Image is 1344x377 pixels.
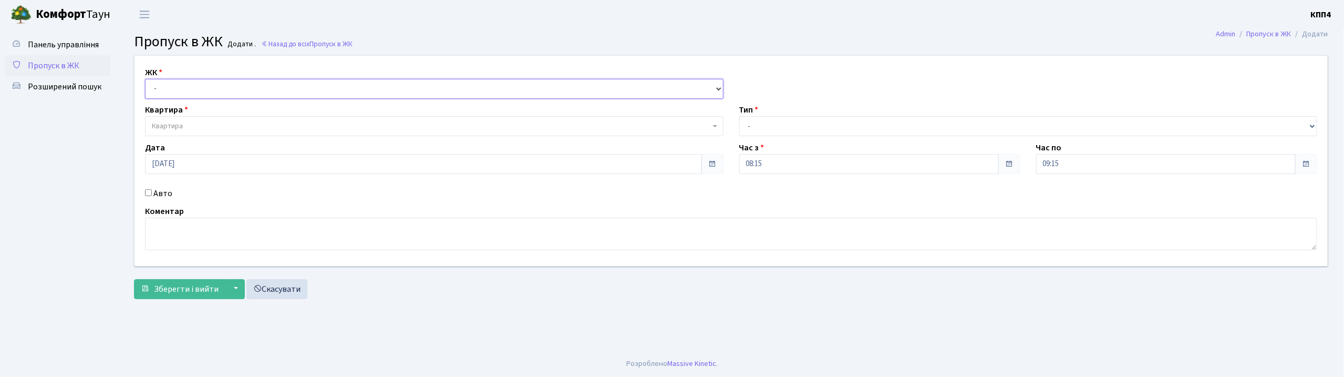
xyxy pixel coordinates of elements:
nav: breadcrumb [1201,23,1344,45]
span: Розширений пошук [28,81,101,93]
b: Комфорт [36,6,86,23]
a: КПП4 [1311,8,1331,21]
a: Розширений пошук [5,76,110,97]
span: Пропуск в ЖК [28,60,79,72]
a: Скасувати [246,279,307,299]
label: Квартира [145,104,188,116]
b: КПП4 [1311,9,1331,21]
div: Розроблено . [626,358,718,370]
a: Назад до всіхПропуск в ЖК [261,39,353,49]
span: Панель управління [28,39,99,50]
label: Час з [739,141,764,154]
button: Переключити навігацію [131,6,158,23]
label: Коментар [145,205,184,218]
span: Таун [36,6,110,24]
button: Зберегти і вийти [134,279,225,299]
label: Час по [1036,141,1062,154]
a: Пропуск в ЖК [5,55,110,76]
a: Панель управління [5,34,110,55]
span: Пропуск в ЖК [134,31,223,52]
label: Авто [153,187,172,200]
a: Пропуск в ЖК [1247,28,1291,39]
span: Квартира [152,121,183,131]
small: Додати . [226,40,256,49]
label: Дата [145,141,165,154]
img: logo.png [11,4,32,25]
a: Massive Kinetic [667,358,716,369]
span: Пропуск в ЖК [309,39,353,49]
span: Зберегти і вийти [154,283,219,295]
label: ЖК [145,66,162,79]
a: Admin [1216,28,1236,39]
li: Додати [1291,28,1328,40]
label: Тип [739,104,759,116]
